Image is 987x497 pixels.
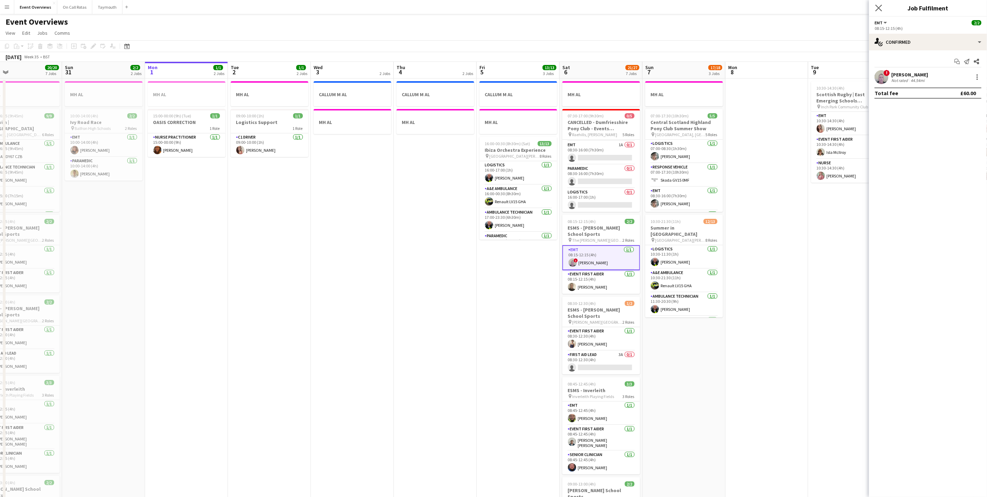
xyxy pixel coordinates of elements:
[479,109,557,134] app-job-card: MH AL
[231,109,308,157] div: 09:00-10:00 (1h)1/1Logistics Support1 RoleC1 Driver1/109:00-10:00 (1h)[PERSON_NAME]
[645,215,723,317] app-job-card: 10:30-21:30 (11h)12/13Summer in [GEOGRAPHIC_DATA] [GEOGRAPHIC_DATA][PERSON_NAME], [GEOGRAPHIC_DAT...
[65,109,143,181] app-job-card: 10:00-14:00 (4h)2/2Ivy Road Race Balfron High Schools2 RolesEMT1/110:00-14:00 (4h)[PERSON_NAME]Pa...
[70,113,99,118] span: 10:00-14:00 (4h)
[127,113,137,118] span: 2/2
[42,318,54,323] span: 2 Roles
[45,65,59,70] span: 20/20
[651,219,681,224] span: 10:30-21:30 (11h)
[708,65,722,70] span: 17/18
[44,113,54,118] span: 9/9
[645,210,723,234] app-card-role: Paramedic1/1
[6,17,68,27] h1: Event Overviews
[130,65,140,70] span: 2/2
[811,91,889,104] h3: Scottish Rugby | East Emerging Schools Championships | [GEOGRAPHIC_DATA]
[623,132,635,137] span: 5 Roles
[875,20,888,25] button: EMT
[231,91,308,98] h3: MH AL
[651,113,689,118] span: 07:00-17:30 (10h30m)
[313,68,323,76] span: 3
[397,91,474,98] h3: CALLUM M AL
[395,68,405,76] span: 4
[148,109,226,157] div: 15:00-00:00 (9h) (Tue)1/1OASIS CORRECTION1 RoleNurse Practitioner1/115:00-00:00 (9h)[PERSON_NAME]
[727,68,737,76] span: 8
[645,64,654,71] span: Sun
[728,64,737,71] span: Mon
[626,65,639,70] span: 21/27
[479,119,557,125] h3: MH AL
[485,141,530,146] span: 16:00-00:30 (8h30m) (Sat)
[623,320,635,325] span: 2 Roles
[314,109,391,134] app-job-card: MH AL
[314,81,391,106] app-job-card: CALLUM M AL
[568,301,596,306] span: 08:30-12:30 (4h)
[655,132,706,137] span: [GEOGRAPHIC_DATA], [GEOGRAPHIC_DATA]
[562,245,640,270] app-card-role: EMT1/108:15-12:15 (4h)![PERSON_NAME]
[479,208,557,232] app-card-role: Ambulance Technician1/117:00-23:30 (6h30m)[PERSON_NAME]
[960,90,976,97] div: £60.00
[645,269,723,292] app-card-role: A&E Ambulance1/110:30-21:30 (11h)Renault LV15 GHA
[811,135,889,159] app-card-role: Event First Aider1/110:30-14:30 (4h)Isla McIlroy
[625,481,635,487] span: 2/2
[44,380,54,385] span: 3/3
[562,81,640,106] div: MH AL
[562,377,640,474] div: 08:45-12:45 (4h)3/3ESMS - Inverleith Inverleith Playing Fields3 RolesEMT1/108:45-12:45 (4h)[PERSO...
[706,238,717,243] span: 8 Roles
[65,133,143,157] app-card-role: EMT1/110:00-14:00 (4h)[PERSON_NAME]
[645,245,723,269] app-card-role: Logistics1/110:30-11:30 (1h)[PERSON_NAME]
[65,91,143,98] h3: MH AL
[561,68,570,76] span: 6
[44,480,54,485] span: 2/2
[562,225,640,237] h3: ESMS - [PERSON_NAME] School Sports
[293,126,303,131] span: 1 Role
[148,91,226,98] h3: MH AL
[811,112,889,135] app-card-role: EMT1/110:30-14:30 (4h)[PERSON_NAME]
[147,68,158,76] span: 1
[131,71,142,76] div: 2 Jobs
[875,20,883,25] span: EMT
[543,71,556,76] div: 3 Jobs
[210,126,220,131] span: 1 Role
[3,28,18,38] a: View
[479,147,557,153] h3: Ibiza Orchestra Experience
[869,34,987,50] div: Confirmed
[875,90,898,97] div: Total fee
[572,394,614,399] span: Inverleith Playing Fields
[645,316,723,390] app-card-role: Event First Aider6/6
[811,81,889,183] app-job-card: 10:30-14:30 (4h)3/3Scottish Rugby | East Emerging Schools Championships | [GEOGRAPHIC_DATA] Inch ...
[909,78,926,83] div: 44.54mi
[709,71,722,76] div: 3 Jobs
[44,299,54,305] span: 2/2
[397,109,474,134] div: MH AL
[972,20,981,25] span: 2/2
[869,3,987,13] h3: Job Fulfilment
[572,238,623,243] span: The [PERSON_NAME][GEOGRAPHIC_DATA]
[562,451,640,474] app-card-role: Senior Clinician1/108:45-12:45 (4h)[PERSON_NAME]
[293,113,303,118] span: 1/1
[574,258,578,263] span: !
[625,113,635,118] span: 0/5
[397,64,405,71] span: Thu
[479,81,557,106] app-job-card: CALLUM M AL
[562,425,640,451] app-card-role: Event First Aider1/108:45-12:45 (4h)[PERSON_NAME] [PERSON_NAME]
[708,113,717,118] span: 5/5
[52,28,73,38] a: Comms
[568,381,596,387] span: 08:45-12:45 (4h)
[65,119,143,125] h3: Ivy Road Race
[14,0,57,14] button: Event Overviews
[44,219,54,224] span: 2/2
[562,109,640,212] app-job-card: 07:30-17:00 (9h30m)0/5CANCELLED - Dumfriesshire Pony Club - Events [GEOGRAPHIC_DATA] Raehills, [P...
[231,81,308,106] app-job-card: MH AL
[479,161,557,185] app-card-role: Logistics1/116:00-17:00 (1h)[PERSON_NAME]
[568,219,596,224] span: 08:15-12:15 (4h)
[706,132,717,137] span: 5 Roles
[875,26,981,31] div: 08:15-12:15 (4h)
[75,126,111,131] span: Balfron High Schools
[65,81,143,106] app-job-card: MH AL
[562,401,640,425] app-card-role: EMT1/108:45-12:45 (4h)[PERSON_NAME]
[65,157,143,181] app-card-role: Paramedic1/110:00-14:00 (4h)[PERSON_NAME]
[562,387,640,394] h3: ESMS - Inverleith
[645,140,723,163] app-card-role: Logistics1/107:00-08:30 (1h30m)[PERSON_NAME]
[397,81,474,106] div: CALLUM M AL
